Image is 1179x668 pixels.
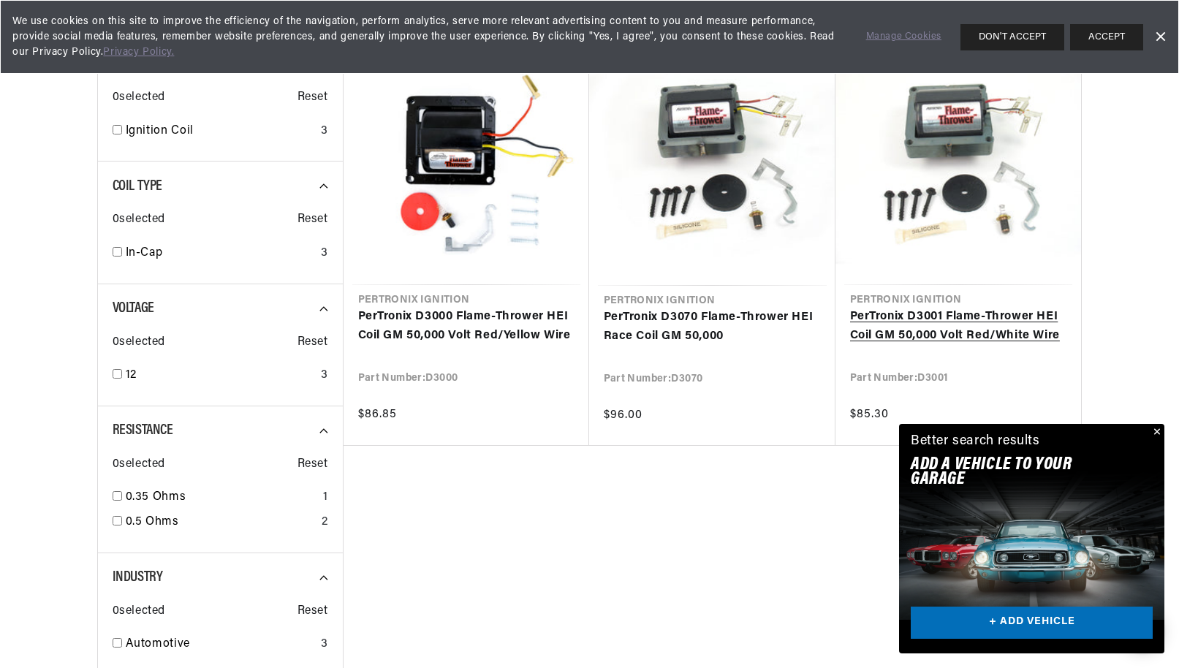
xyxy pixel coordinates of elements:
[850,308,1066,345] a: PerTronix D3001 Flame-Thrower HEI Coil GM 50,000 Volt Red/White Wire
[126,366,315,385] a: 12
[297,88,328,107] span: Reset
[113,423,173,438] span: Resistance
[113,301,154,316] span: Voltage
[113,602,165,621] span: 0 selected
[297,455,328,474] span: Reset
[1070,24,1143,50] button: ACCEPT
[126,488,317,507] a: 0.35 Ohms
[323,488,328,507] div: 1
[321,635,328,654] div: 3
[321,366,328,385] div: 3
[113,333,165,352] span: 0 selected
[1149,26,1171,48] a: Dismiss Banner
[911,458,1116,487] h2: Add A VEHICLE to your garage
[1147,424,1164,441] button: Close
[358,308,575,345] a: PerTronix D3000 Flame-Thrower HEI Coil GM 50,000 Volt Red/Yellow Wire
[866,29,941,45] a: Manage Cookies
[126,122,315,141] a: Ignition Coil
[297,333,328,352] span: Reset
[322,513,328,532] div: 2
[321,244,328,263] div: 3
[126,244,315,263] a: In-Cap
[113,210,165,229] span: 0 selected
[12,14,846,60] span: We use cookies on this site to improve the efficiency of the navigation, perform analytics, serve...
[321,122,328,141] div: 3
[103,47,174,58] a: Privacy Policy.
[113,570,163,585] span: Industry
[297,602,328,621] span: Reset
[960,24,1064,50] button: DON'T ACCEPT
[113,179,162,194] span: Coil Type
[911,431,1040,452] div: Better search results
[297,210,328,229] span: Reset
[126,513,316,532] a: 0.5 Ohms
[126,635,315,654] a: Automotive
[113,455,165,474] span: 0 selected
[604,308,821,346] a: PerTronix D3070 Flame-Thrower HEI Race Coil GM 50,000
[113,88,165,107] span: 0 selected
[911,607,1153,639] a: + ADD VEHICLE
